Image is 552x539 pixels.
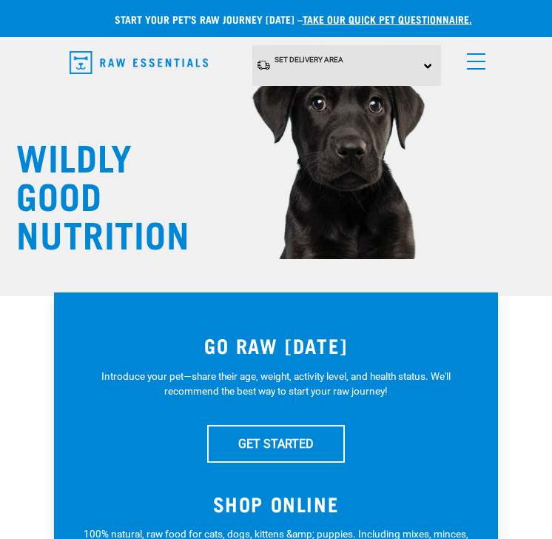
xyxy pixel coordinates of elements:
[16,136,164,252] h1: WILDLY GOOD NUTRITION
[207,425,345,462] a: GET STARTED
[303,16,472,21] a: take our quick pet questionnaire.
[84,334,468,357] h3: GO RAW [DATE]
[70,51,208,74] img: Raw Essentials Logo
[275,56,343,64] span: Set Delivery Area
[84,369,468,399] p: Introduce your pet—share their age, weight, activity level, and health status. We'll recommend th...
[256,59,271,71] img: van-moving.png
[84,492,468,515] h3: SHOP ONLINE
[460,44,486,71] a: menu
